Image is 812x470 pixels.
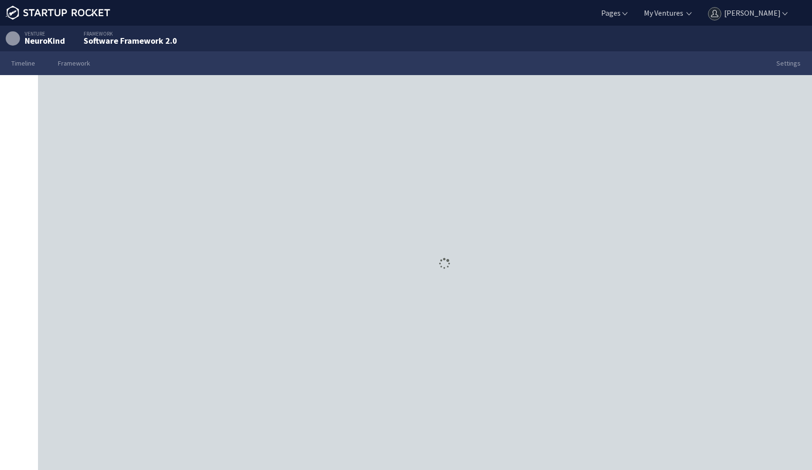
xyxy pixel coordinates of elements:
a: My Ventures [642,8,683,18]
div: Venture [6,31,65,37]
a: Pages [599,8,629,18]
div: NeuroKind [25,37,65,45]
div: Framework [84,31,177,37]
a: [PERSON_NAME] [706,8,789,18]
div: Software Framework 2.0 [84,37,177,45]
a: Framework [47,51,102,75]
a: Venture NeuroKind [6,31,65,46]
a: Settings [765,51,812,75]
